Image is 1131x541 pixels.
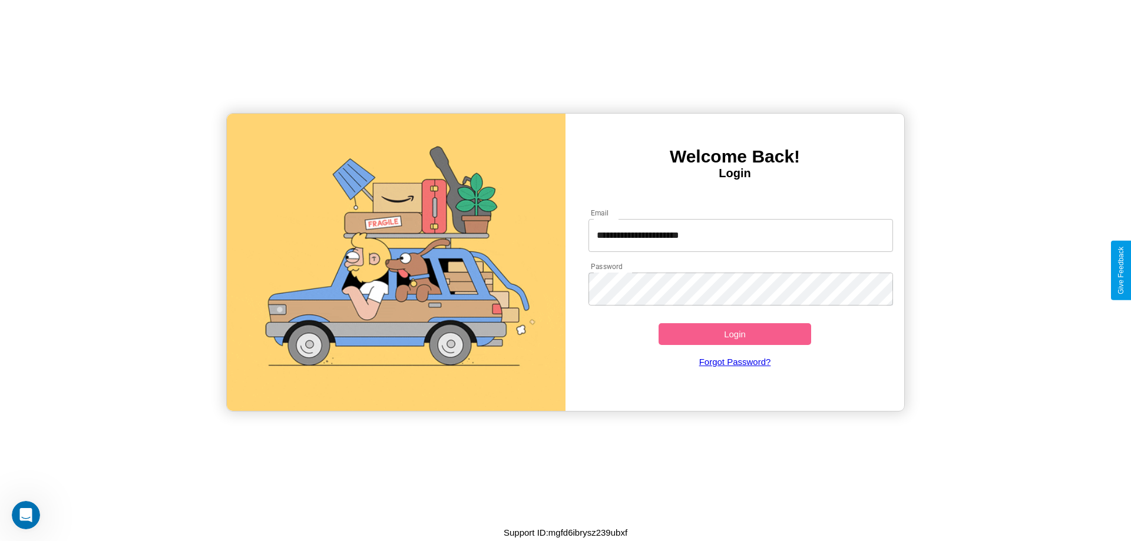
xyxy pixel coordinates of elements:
[659,323,811,345] button: Login
[583,345,888,379] a: Forgot Password?
[591,261,622,271] label: Password
[504,525,627,540] p: Support ID: mgfd6ibrysz239ubxf
[12,501,40,529] iframe: Intercom live chat
[565,167,904,180] h4: Login
[1117,247,1125,294] div: Give Feedback
[565,147,904,167] h3: Welcome Back!
[227,114,565,411] img: gif
[591,208,609,218] label: Email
